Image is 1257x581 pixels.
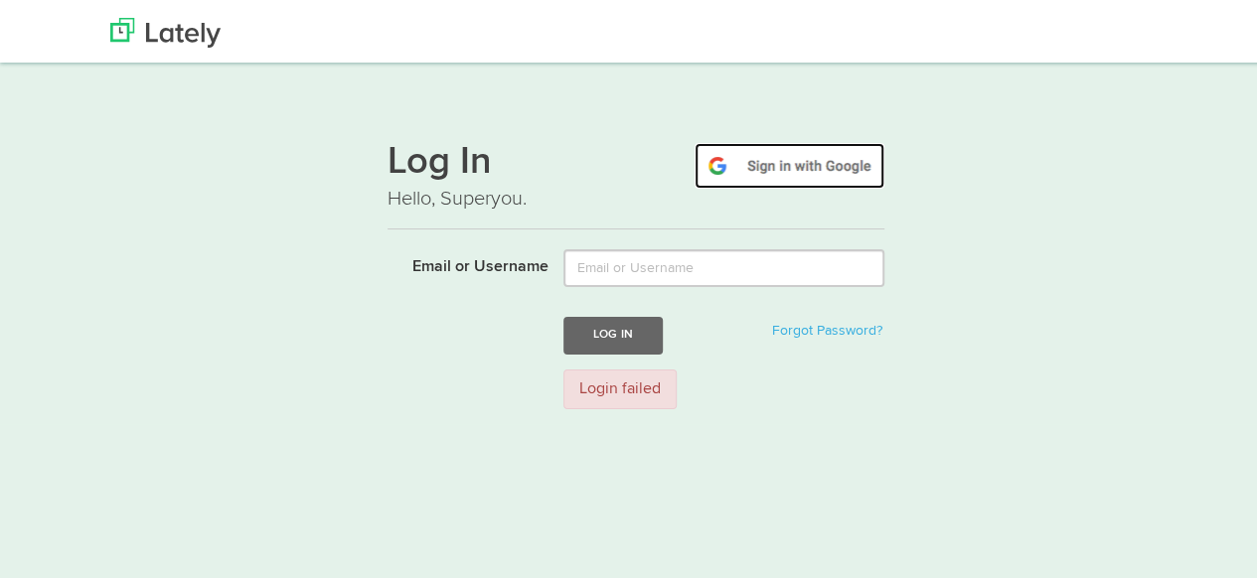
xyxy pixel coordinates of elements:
button: Log In [563,314,663,351]
h1: Log In [388,140,884,182]
input: Email or Username [563,246,884,284]
a: Forgot Password? [772,321,882,335]
p: Hello, Superyou. [388,182,884,211]
div: Login failed [563,366,677,407]
label: Email or Username [373,246,549,276]
img: Lately [110,15,221,45]
img: google-signin.png [695,140,884,186]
